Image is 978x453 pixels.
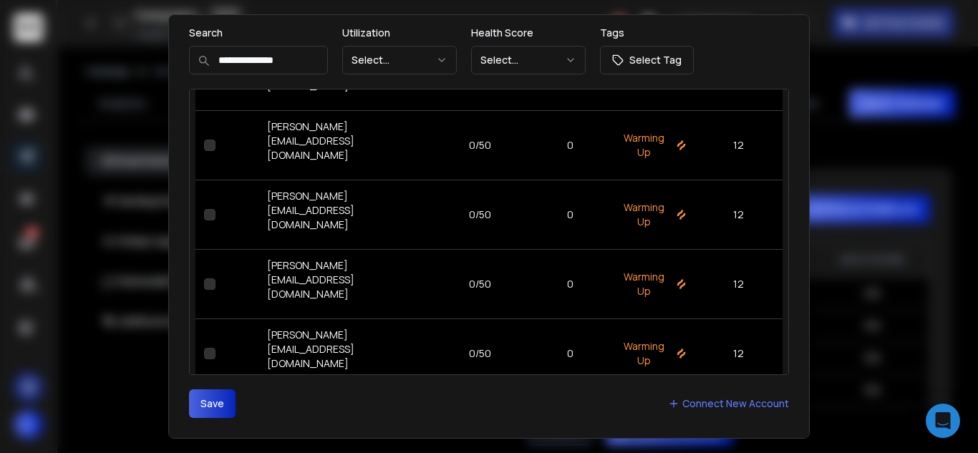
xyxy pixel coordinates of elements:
div: Open Intercom Messenger [926,404,960,438]
p: Warming Up [618,131,686,160]
td: 0/50 [430,110,531,180]
button: Select Tag [600,46,694,74]
button: Select... [342,46,457,74]
button: Select... [471,46,586,74]
p: [PERSON_NAME][EMAIL_ADDRESS][DOMAIN_NAME] [267,120,421,162]
p: 0 [540,138,601,152]
td: 12 [694,110,783,180]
